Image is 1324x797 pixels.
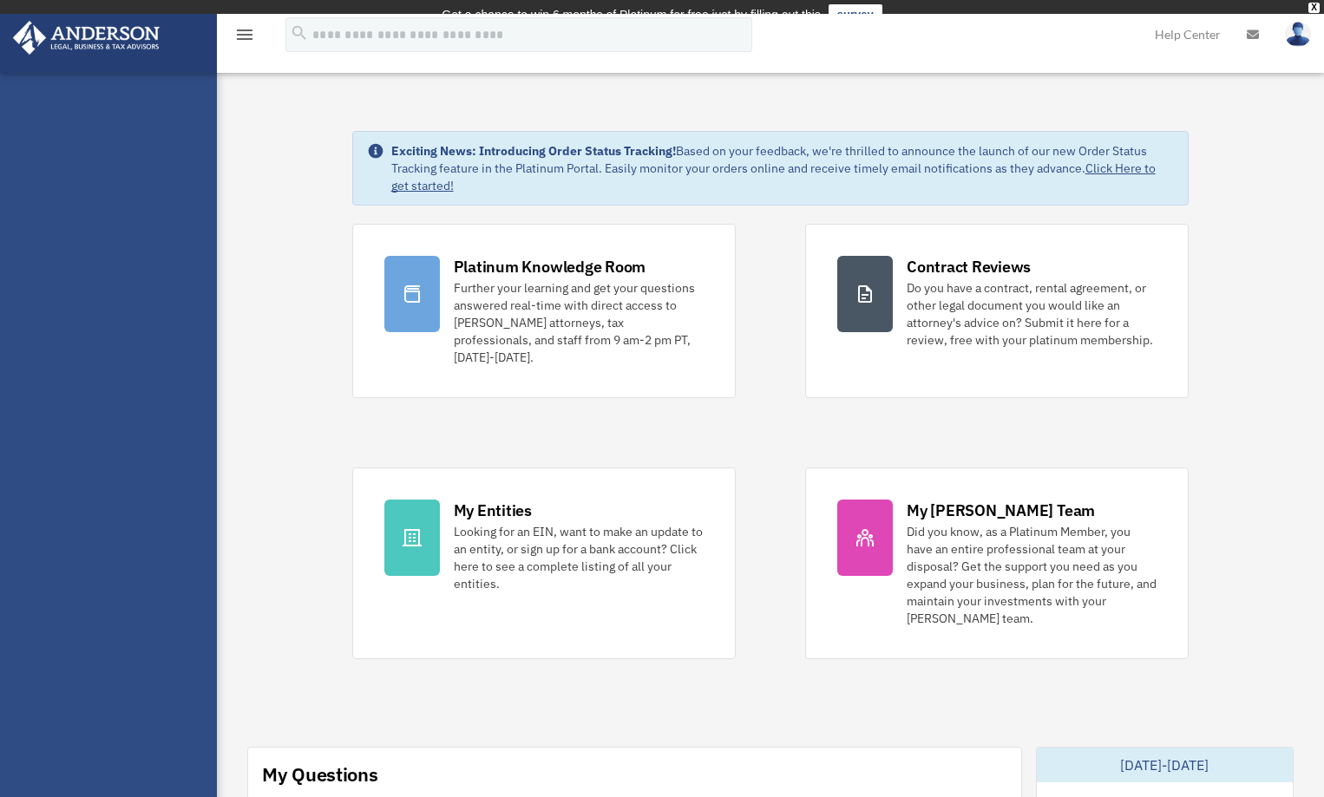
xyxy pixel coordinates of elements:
div: Do you have a contract, rental agreement, or other legal document you would like an attorney's ad... [907,279,1157,349]
div: Platinum Knowledge Room [454,256,646,278]
img: Anderson Advisors Platinum Portal [8,21,165,55]
div: Contract Reviews [907,256,1031,278]
a: Contract Reviews Do you have a contract, rental agreement, or other legal document you would like... [805,224,1189,398]
div: Based on your feedback, we're thrilled to announce the launch of our new Order Status Tracking fe... [391,142,1175,194]
div: Get a chance to win 6 months of Platinum for free just by filling out this [442,4,821,25]
div: close [1308,3,1320,13]
a: Platinum Knowledge Room Further your learning and get your questions answered real-time with dire... [352,224,736,398]
a: survey [829,4,882,25]
div: Looking for an EIN, want to make an update to an entity, or sign up for a bank account? Click her... [454,523,704,592]
div: Did you know, as a Platinum Member, you have an entire professional team at your disposal? Get th... [907,523,1157,627]
div: [DATE]-[DATE] [1037,748,1294,782]
i: search [290,23,309,42]
div: My Entities [454,500,532,521]
a: Click Here to get started! [391,160,1156,193]
div: My Questions [262,761,378,787]
i: menu [234,24,255,45]
img: User Pic [1285,22,1311,47]
a: My [PERSON_NAME] Team Did you know, as a Platinum Member, you have an entire professional team at... [805,467,1189,659]
div: My [PERSON_NAME] Team [907,500,1095,521]
a: My Entities Looking for an EIN, want to make an update to an entity, or sign up for a bank accoun... [352,467,736,659]
strong: Exciting News: Introducing Order Status Tracking! [391,143,676,159]
a: menu [234,30,255,45]
div: Further your learning and get your questions answered real-time with direct access to [PERSON_NAM... [454,279,704,366]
